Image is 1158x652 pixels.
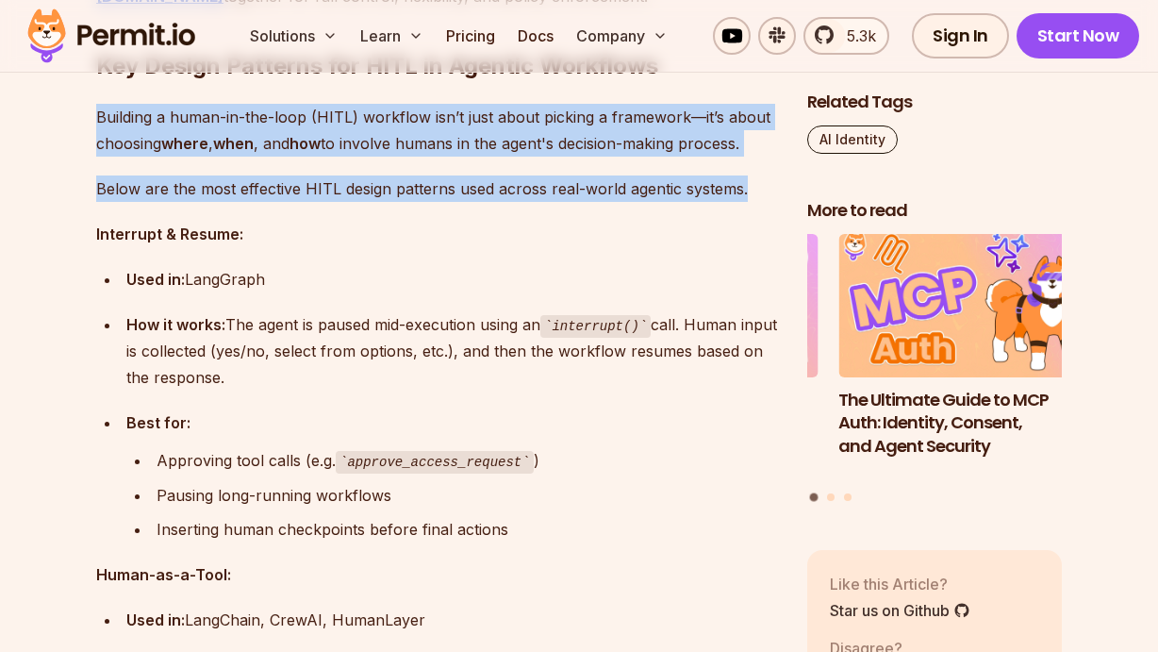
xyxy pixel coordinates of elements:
p: Building a human-in-the-loop (HITL) workflow isn’t just about picking a framework—it’s about choo... [96,104,777,157]
span: 5.3k [835,25,876,47]
button: Solutions [242,17,345,55]
button: Learn [353,17,431,55]
div: Approving tool calls (e.g. ) [157,447,777,475]
div: Posts [807,234,1062,505]
code: approve_access_request [336,451,534,474]
img: Permit logo [19,4,204,68]
strong: when [213,134,254,153]
strong: Human-as-a-Tool: [96,565,231,584]
a: Start Now [1017,13,1140,59]
strong: how [289,134,321,153]
a: AI Identity [807,125,898,154]
a: Pricing [438,17,503,55]
li: 3 of 3 [564,234,819,482]
strong: Used in: [126,270,185,289]
strong: How it works: [126,315,225,334]
div: LangChain, CrewAI, HumanLayer [126,607,777,633]
strong: Best for: [126,413,190,432]
strong: Used in: [126,610,185,629]
button: Go to slide 1 [810,493,819,502]
button: Go to slide 2 [827,493,835,501]
a: The Ultimate Guide to MCP Auth: Identity, Consent, and Agent SecurityThe Ultimate Guide to MCP Au... [838,234,1093,482]
strong: Interrupt & Resume: [96,225,243,243]
a: Docs [510,17,561,55]
div: LangGraph [126,266,777,293]
a: 5.3k [803,17,889,55]
img: Delegating AI Permissions to Human Users with Permit.io’s Access Request MCP [564,234,819,377]
h3: The Ultimate Guide to MCP Auth: Identity, Consent, and Agent Security [838,388,1093,458]
img: The Ultimate Guide to MCP Auth: Identity, Consent, and Agent Security [838,234,1093,377]
div: Pausing long-running workflows [157,482,777,509]
h3: Delegating AI Permissions to Human Users with [DOMAIN_NAME]’s Access Request MCP [564,388,819,481]
p: Below are the most effective HITL design patterns used across real-world agentic systems. [96,176,777,202]
p: Like this Article? [830,572,970,594]
button: Go to slide 3 [844,493,852,501]
strong: where [161,134,208,153]
h2: More to read [807,199,1062,223]
button: Company [569,17,675,55]
code: interrupt() [540,315,651,338]
div: The agent is paused mid-execution using an call. Human input is collected (yes/no, select from op... [126,311,777,392]
a: Star us on Github [830,598,970,621]
h2: Related Tags [807,91,1062,114]
a: Sign In [912,13,1009,59]
div: Inserting human checkpoints before final actions [157,516,777,543]
li: 1 of 3 [838,234,1093,482]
